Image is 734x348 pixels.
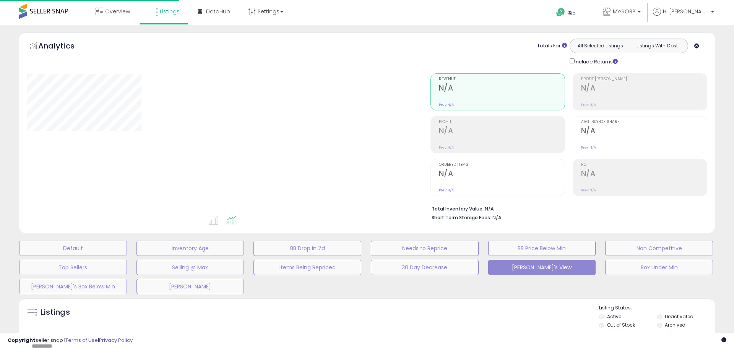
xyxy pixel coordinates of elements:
a: Help [550,2,591,25]
h2: N/A [581,126,707,137]
h2: N/A [581,84,707,94]
span: Overview [105,8,130,15]
button: All Selected Listings [572,41,629,51]
button: Inventory Age [136,241,244,256]
h5: Analytics [38,40,89,53]
span: Help [565,10,576,16]
b: Short Term Storage Fees: [432,214,491,221]
span: Revenue [439,77,565,81]
span: Hi [PERSON_NAME] [663,8,709,15]
span: N/A [492,214,502,221]
button: [PERSON_NAME] [136,279,244,294]
span: ROI [581,163,707,167]
h2: N/A [439,126,565,137]
button: BB Drop in 7d [253,241,361,256]
div: Totals For [537,42,567,50]
button: [PERSON_NAME]'s Box Below Min [19,279,127,294]
button: [PERSON_NAME]'s View [488,260,596,275]
span: MYGORP [613,8,635,15]
button: Listings With Cost [628,41,685,51]
button: Needs to Reprice [371,241,479,256]
small: Prev: N/A [581,145,596,150]
span: Ordered Items [439,163,565,167]
h2: N/A [581,169,707,180]
button: BB Price Below Min [488,241,596,256]
button: Selling @ Max [136,260,244,275]
button: Top Sellers [19,260,127,275]
span: Profit [439,120,565,124]
b: Total Inventory Value: [432,206,484,212]
button: 30 Day Decrease [371,260,479,275]
li: N/A [432,204,702,213]
a: Hi [PERSON_NAME] [653,8,714,25]
div: seller snap | | [8,337,133,344]
small: Prev: N/A [439,145,454,150]
small: Prev: N/A [581,102,596,107]
div: Include Returns [564,57,627,66]
button: Default [19,241,127,256]
small: Prev: N/A [439,102,454,107]
h2: N/A [439,84,565,94]
button: Items Being Repriced [253,260,361,275]
strong: Copyright [8,337,36,344]
span: Listings [160,8,180,15]
small: Prev: N/A [439,188,454,193]
span: Avg. Buybox Share [581,120,707,124]
span: Profit [PERSON_NAME] [581,77,707,81]
button: Box Under Min [605,260,713,275]
i: Get Help [556,8,565,17]
h2: N/A [439,169,565,180]
span: DataHub [206,8,230,15]
small: Prev: N/A [581,188,596,193]
button: Non Competitive [605,241,713,256]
